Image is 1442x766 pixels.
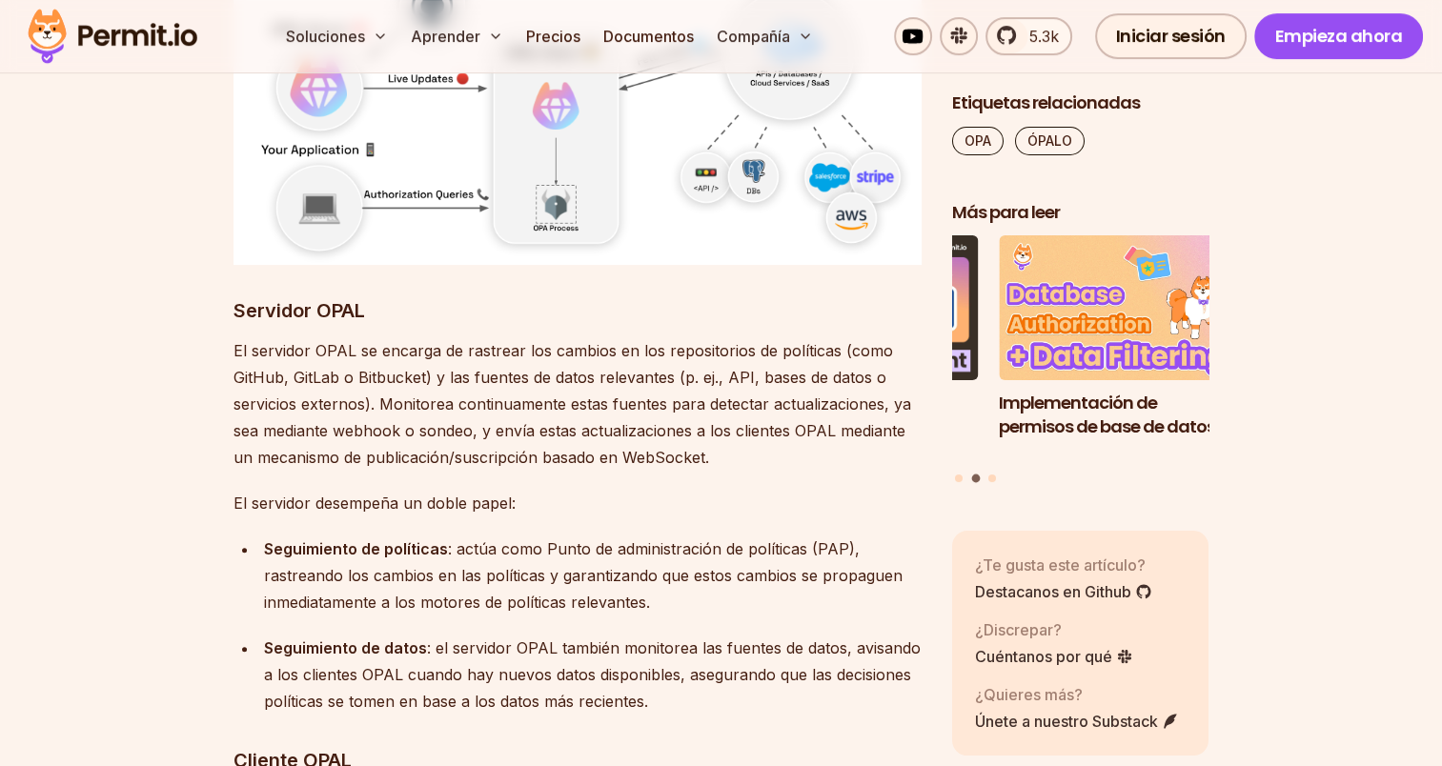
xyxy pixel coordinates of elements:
a: Únete a nuestro Substack [975,710,1179,733]
font: Etiquetas relacionadas [952,91,1140,114]
font: Documentos [603,27,694,46]
font: Seguimiento de políticas [264,539,448,558]
font: : el servidor OPAL también monitorea las fuentes de datos, avisando a los clientes OPAL cuando ha... [264,638,921,711]
button: Ir a la diapositiva 1 [955,474,963,482]
font: 5.3k [1029,27,1059,46]
a: Documentos [596,17,701,55]
img: Implementación de permisos de base de datos [999,236,1256,381]
a: OPA [952,127,1004,155]
button: Soluciones [278,17,396,55]
font: Compañía [717,27,790,46]
font: Más para leer [952,200,1060,224]
a: Destacanos en Github [975,580,1152,603]
button: Compañía [709,17,821,55]
font: Soluciones [286,27,365,46]
font: ¿Te gusta este artículo? [975,555,1146,574]
font: Precios [526,27,580,46]
font: Seguimiento de datos [264,638,427,657]
button: Aprender [403,17,511,55]
a: Empieza ahora [1254,13,1424,59]
a: Cuéntanos por qué [975,645,1133,668]
li: 2 de 3 [999,236,1256,463]
font: Aprender [411,27,480,46]
button: Ir a la diapositiva 3 [988,474,996,482]
a: 5.3k [985,17,1072,55]
font: : actúa como Punto de administración de políticas (PAP), rastreando los cambios en las políticas ... [264,539,903,612]
img: Logotipo del permiso [19,4,206,69]
a: Implementación de permisos de base de datosImplementación de permisos de base de datos [999,236,1256,463]
font: ÓPALO [1027,132,1072,149]
li: 1 de 3 [721,236,979,463]
font: El servidor desempeña un doble papel: [234,494,516,513]
font: Servidor OPAL [234,299,365,322]
font: Iniciar sesión [1116,24,1226,48]
font: ¿Quieres más? [975,685,1083,704]
a: Iniciar sesión [1095,13,1247,59]
font: Implementación de permisos de base de datos [999,391,1215,438]
font: El servidor OPAL se encarga de rastrear los cambios en los repositorios de políticas (como GitHub... [234,341,911,467]
a: Precios [518,17,588,55]
div: Publicaciones [952,236,1209,486]
font: OPA [965,132,991,149]
font: ¿Discrepar? [975,620,1062,639]
button: Ir a la diapositiva 2 [971,474,980,483]
a: ÓPALO [1015,127,1085,155]
font: Empieza ahora [1275,24,1403,48]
